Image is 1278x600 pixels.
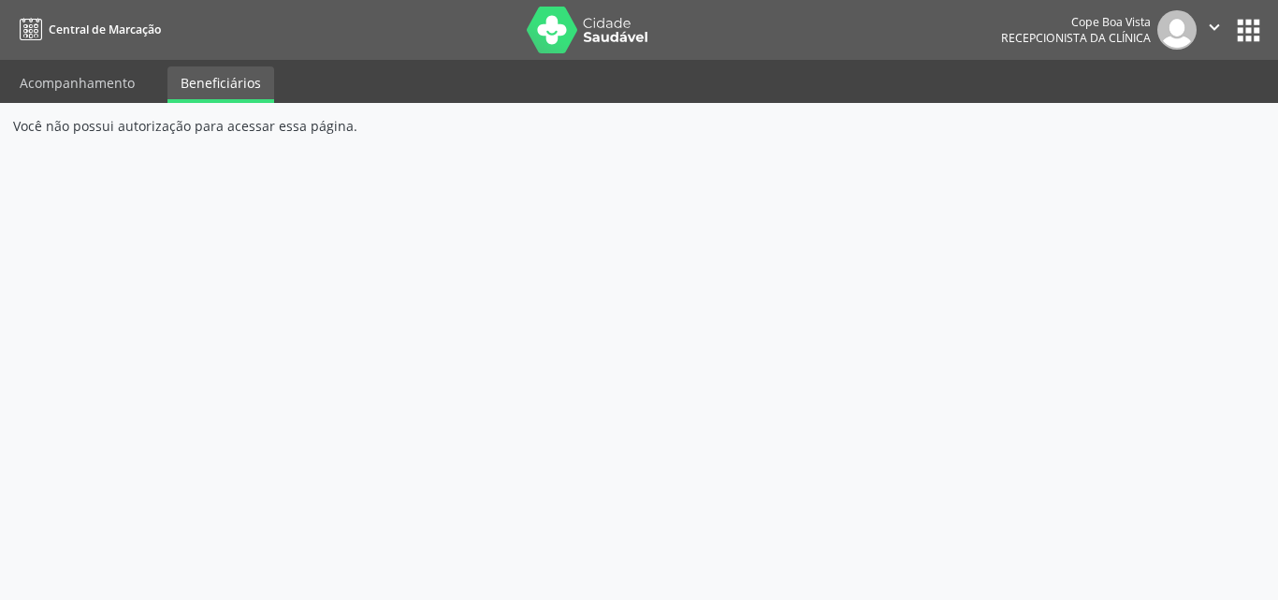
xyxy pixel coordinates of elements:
button: apps [1232,14,1265,47]
span: Central de Marcação [49,22,161,37]
i:  [1204,17,1225,37]
a: Central de Marcação [13,14,161,45]
a: Acompanhamento [7,66,148,99]
img: img [1157,10,1197,50]
span: Recepcionista da clínica [1001,30,1151,46]
button:  [1197,10,1232,50]
div: Você não possui autorização para acessar essa página. [13,116,1265,136]
a: Beneficiários [167,66,274,103]
div: Cope Boa Vista [1001,14,1151,30]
